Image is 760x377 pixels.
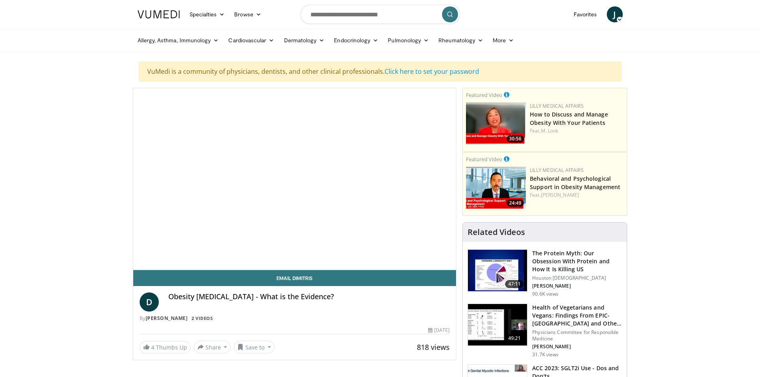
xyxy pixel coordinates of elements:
p: Physicians Committee for Responsible Medicine [532,329,622,342]
a: Email Dimitris [133,270,456,286]
a: 30:56 [466,103,526,144]
a: How to Discuss and Manage Obesity With Your Patients [530,111,608,126]
a: Favorites [569,6,602,22]
h3: The Protein Myth: Our Obsession With Protein and How It Is Killing US [532,249,622,273]
p: 31.7K views [532,351,559,358]
button: Save to [234,341,274,353]
h4: Obesity [MEDICAL_DATA] - What is the Evidence? [168,292,450,301]
small: Featured Video [466,156,502,163]
video-js: Video Player [133,88,456,270]
span: 49:21 [505,334,524,342]
h3: Health of Vegetarians and Vegans: Findings From EPIC-[GEOGRAPHIC_DATA] and Othe… [532,304,622,328]
a: [PERSON_NAME] [541,191,579,198]
div: Feat. [530,191,624,199]
a: Cardiovascular [223,32,279,48]
a: 49:21 Health of Vegetarians and Vegans: Findings From EPIC-[GEOGRAPHIC_DATA] and Othe… Physicians... [468,304,622,358]
div: Feat. [530,127,624,134]
img: b7b8b05e-5021-418b-a89a-60a270e7cf82.150x105_q85_crop-smart_upscale.jpg [468,250,527,291]
a: Endocrinology [329,32,383,48]
a: 2 Videos [189,315,215,322]
span: 47:11 [505,280,524,288]
a: 4 Thumbs Up [140,341,191,353]
small: Featured Video [466,91,502,99]
span: 30:56 [507,135,524,142]
p: [PERSON_NAME] [532,283,622,289]
a: Pulmonology [383,32,434,48]
a: 47:11 The Protein Myth: Our Obsession With Protein and How It Is Killing US Houston [DEMOGRAPHIC_... [468,249,622,297]
p: 90.6K views [532,291,559,297]
div: [DATE] [428,327,450,334]
a: Dermatology [279,32,330,48]
button: Share [194,341,231,353]
img: VuMedi Logo [138,10,180,18]
a: J [607,6,623,22]
div: By [140,315,450,322]
a: M. Look [541,127,559,134]
span: 818 views [417,342,450,352]
a: Lilly Medical Affairs [530,167,584,174]
a: Rheumatology [434,32,488,48]
a: Browse [229,6,266,22]
img: 606f2b51-b844-428b-aa21-8c0c72d5a896.150x105_q85_crop-smart_upscale.jpg [468,304,527,345]
span: 24:49 [507,199,524,207]
a: Lilly Medical Affairs [530,103,584,109]
input: Search topics, interventions [300,5,460,24]
a: Click here to set your password [385,67,479,76]
a: [PERSON_NAME] [146,315,188,322]
h4: Related Videos [468,227,525,237]
p: [PERSON_NAME] [532,343,622,350]
img: ba3304f6-7838-4e41-9c0f-2e31ebde6754.png.150x105_q85_crop-smart_upscale.png [466,167,526,209]
div: VuMedi is a community of physicians, dentists, and other clinical professionals. [139,61,622,81]
a: More [488,32,519,48]
a: D [140,292,159,312]
a: Behavioral and Psychological Support in Obesity Management [530,175,620,191]
span: 4 [151,343,154,351]
img: c98a6a29-1ea0-4bd5-8cf5-4d1e188984a7.png.150x105_q85_crop-smart_upscale.png [466,103,526,144]
a: Allergy, Asthma, Immunology [133,32,224,48]
a: Specialties [185,6,230,22]
p: Houston [DEMOGRAPHIC_DATA] [532,275,622,281]
a: 24:49 [466,167,526,209]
